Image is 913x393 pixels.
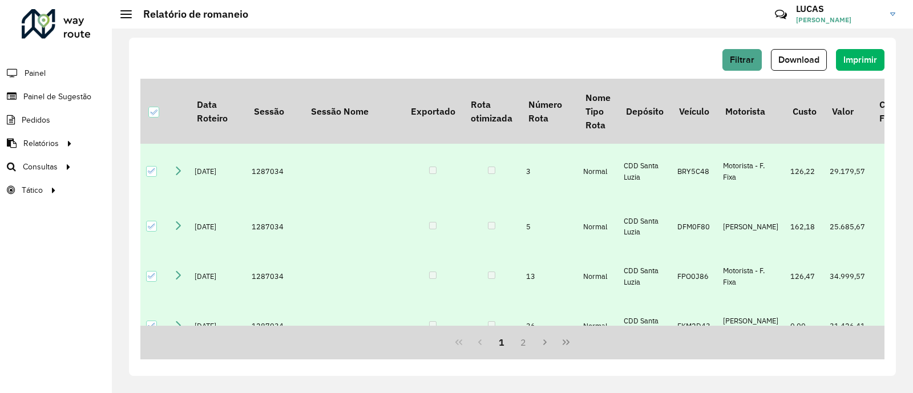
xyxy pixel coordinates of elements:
[785,254,824,299] td: 126,47
[189,79,246,144] th: Data Roteiro
[23,161,58,173] span: Consultas
[189,144,246,199] td: [DATE]
[824,199,871,254] td: 25.685,67
[785,199,824,254] td: 162,18
[618,144,671,199] td: CDD Santa Luzia
[23,91,91,103] span: Painel de Sugestão
[618,199,671,254] td: CDD Santa Luzia
[577,298,618,354] td: Normal
[717,254,785,299] td: Motorista - F. Fixa
[520,79,577,144] th: Número Rota
[778,55,819,64] span: Download
[672,254,717,299] td: FPO0J86
[672,144,717,199] td: BRY5C48
[717,199,785,254] td: [PERSON_NAME]
[132,8,248,21] h2: Relatório de romaneio
[25,67,46,79] span: Painel
[22,184,43,196] span: Tático
[189,298,246,354] td: [DATE]
[618,254,671,299] td: CDD Santa Luzia
[22,114,50,126] span: Pedidos
[672,79,717,144] th: Veículo
[717,298,785,354] td: [PERSON_NAME] Nery
[730,55,754,64] span: Filtrar
[463,79,520,144] th: Rota otimizada
[824,144,871,199] td: 29.179,57
[520,254,577,299] td: 13
[785,144,824,199] td: 126,22
[717,79,785,144] th: Motorista
[534,331,556,353] button: Next Page
[785,79,824,144] th: Custo
[403,79,463,144] th: Exportado
[246,254,303,299] td: 1287034
[843,55,877,64] span: Imprimir
[577,79,618,144] th: Nome Tipo Rota
[769,2,793,27] a: Contato Rápido
[512,331,534,353] button: 2
[246,199,303,254] td: 1287034
[771,49,827,71] button: Download
[824,254,871,299] td: 34.999,57
[824,79,871,144] th: Valor
[672,199,717,254] td: DFM0F80
[491,331,512,353] button: 1
[785,298,824,354] td: 0,00
[618,79,671,144] th: Depósito
[23,137,59,149] span: Relatórios
[246,79,303,144] th: Sessão
[836,49,884,71] button: Imprimir
[577,144,618,199] td: Normal
[189,254,246,299] td: [DATE]
[796,3,882,14] h3: LUCAS
[618,298,671,354] td: CDD Santa Luzia
[796,15,882,25] span: [PERSON_NAME]
[246,144,303,199] td: 1287034
[577,254,618,299] td: Normal
[520,144,577,199] td: 3
[189,199,246,254] td: [DATE]
[555,331,577,353] button: Last Page
[672,298,717,354] td: FKM2D43
[577,199,618,254] td: Normal
[824,298,871,354] td: 31.426,41
[246,298,303,354] td: 1287034
[722,49,762,71] button: Filtrar
[520,199,577,254] td: 5
[303,79,403,144] th: Sessão Nome
[520,298,577,354] td: 36
[717,144,785,199] td: Motorista - F. Fixa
